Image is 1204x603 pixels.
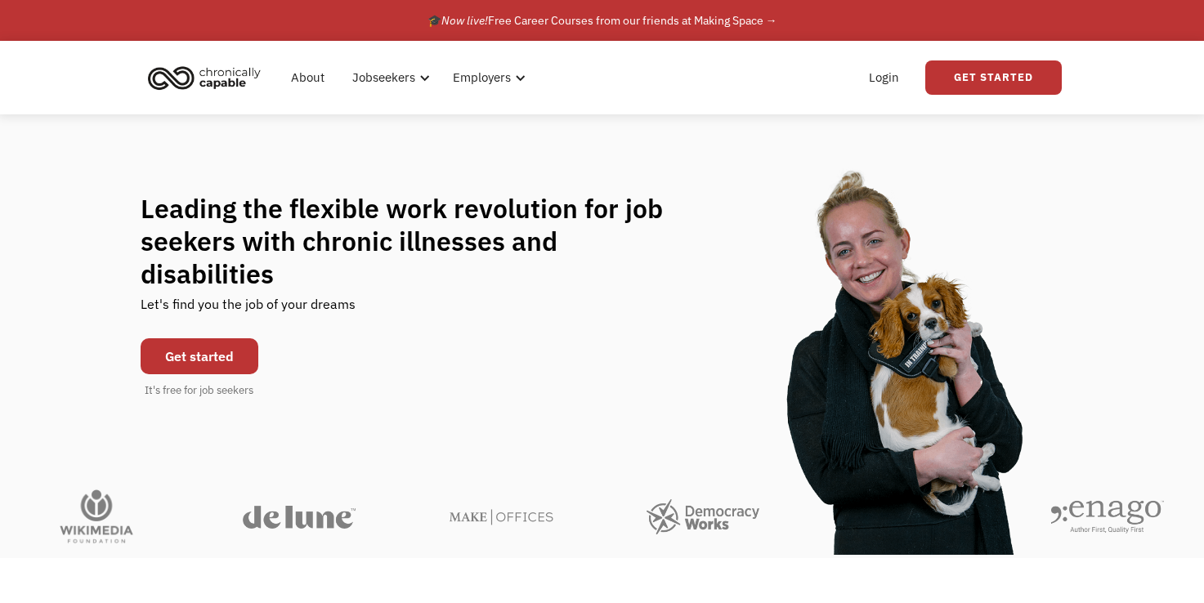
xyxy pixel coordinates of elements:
[859,51,909,104] a: Login
[145,382,253,399] div: It's free for job seekers
[441,13,488,28] em: Now live!
[352,68,415,87] div: Jobseekers
[281,51,334,104] a: About
[141,338,258,374] a: Get started
[143,60,273,96] a: home
[427,11,777,30] div: 🎓 Free Career Courses from our friends at Making Space →
[143,60,266,96] img: Chronically Capable logo
[141,192,695,290] h1: Leading the flexible work revolution for job seekers with chronic illnesses and disabilities
[443,51,530,104] div: Employers
[342,51,435,104] div: Jobseekers
[925,60,1062,95] a: Get Started
[453,68,511,87] div: Employers
[141,290,356,330] div: Let's find you the job of your dreams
